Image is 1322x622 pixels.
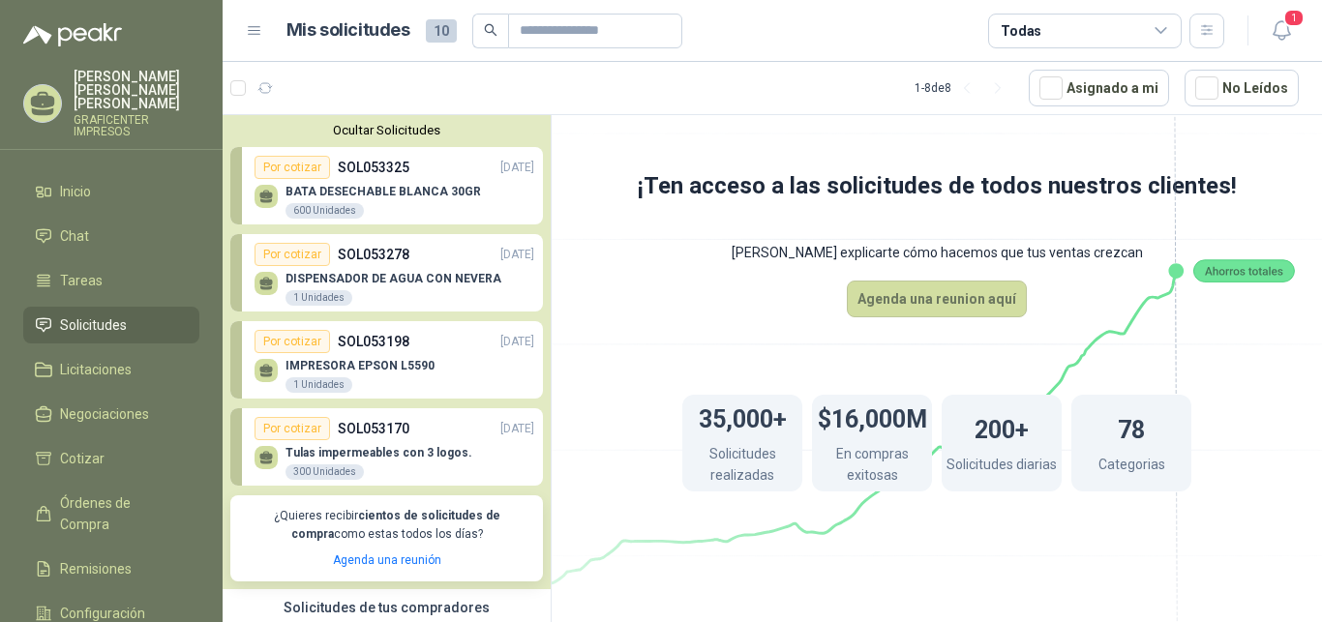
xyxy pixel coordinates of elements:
[699,396,787,438] h1: 35,000+
[230,234,543,311] a: Por cotizarSOL053278[DATE] DISPENSADOR DE AGUA CON NEVERA1 Unidades
[338,331,409,352] p: SOL053198
[255,417,330,440] div: Por cotizar
[230,321,543,399] a: Por cotizarSOL053198[DATE] IMPRESORA EPSON L55901 Unidades
[23,173,199,210] a: Inicio
[291,509,500,541] b: cientos de solicitudes de compra
[60,270,103,291] span: Tareas
[285,446,472,459] p: Tulas impermeables con 3 logos.
[230,408,543,486] a: Por cotizarSOL053170[DATE] Tulas impermeables con 3 logos.300 Unidades
[426,19,457,43] span: 10
[285,464,364,480] div: 300 Unidades
[1185,70,1299,106] button: No Leídos
[23,396,199,432] a: Negociaciones
[285,377,352,393] div: 1 Unidades
[338,418,409,439] p: SOL053170
[23,550,199,587] a: Remisiones
[60,492,181,535] span: Órdenes de Compra
[1264,14,1299,48] button: 1
[915,73,1013,104] div: 1 - 8 de 8
[223,115,551,589] div: Ocultar SolicitudesPor cotizarSOL053325[DATE] BATA DESECHABLE BLANCA 30GR600 UnidadesPor cotizarS...
[255,243,330,266] div: Por cotizar
[23,218,199,254] a: Chat
[812,443,932,490] p: En compras exitosas
[1283,9,1305,27] span: 1
[285,290,352,306] div: 1 Unidades
[230,147,543,224] a: Por cotizarSOL053325[DATE] BATA DESECHABLE BLANCA 30GR600 Unidades
[975,406,1029,449] h1: 200+
[946,454,1057,480] p: Solicitudes diarias
[333,553,441,567] a: Agenda una reunión
[23,440,199,477] a: Cotizar
[500,246,534,264] p: [DATE]
[60,448,105,469] span: Cotizar
[60,403,149,425] span: Negociaciones
[285,185,481,198] p: BATA DESECHABLE BLANCA 30GR
[1098,454,1165,480] p: Categorias
[682,443,802,490] p: Solicitudes realizadas
[74,114,199,137] p: GRAFICENTER IMPRESOS
[285,359,435,372] p: IMPRESORA EPSON L5590
[60,225,89,247] span: Chat
[230,123,543,137] button: Ocultar Solicitudes
[1029,70,1169,106] button: Asignado a mi
[500,159,534,177] p: [DATE]
[60,359,132,380] span: Licitaciones
[500,420,534,438] p: [DATE]
[285,203,364,219] div: 600 Unidades
[484,23,497,37] span: search
[242,507,531,544] p: ¿Quieres recibir como estas todos los días?
[1001,20,1041,42] div: Todas
[1118,406,1145,449] h1: 78
[74,70,199,110] p: [PERSON_NAME] [PERSON_NAME] [PERSON_NAME]
[818,396,927,438] h1: $16,000M
[255,330,330,353] div: Por cotizar
[338,244,409,265] p: SOL053278
[23,307,199,343] a: Solicitudes
[847,281,1027,317] button: Agenda una reunion aquí
[286,16,410,44] h1: Mis solicitudes
[338,157,409,178] p: SOL053325
[23,351,199,388] a: Licitaciones
[285,272,501,285] p: DISPENSADOR DE AGUA CON NEVERA
[60,181,91,202] span: Inicio
[23,485,199,543] a: Órdenes de Compra
[23,23,122,46] img: Logo peakr
[500,333,534,351] p: [DATE]
[60,558,132,579] span: Remisiones
[23,262,199,299] a: Tareas
[255,156,330,179] div: Por cotizar
[60,314,127,336] span: Solicitudes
